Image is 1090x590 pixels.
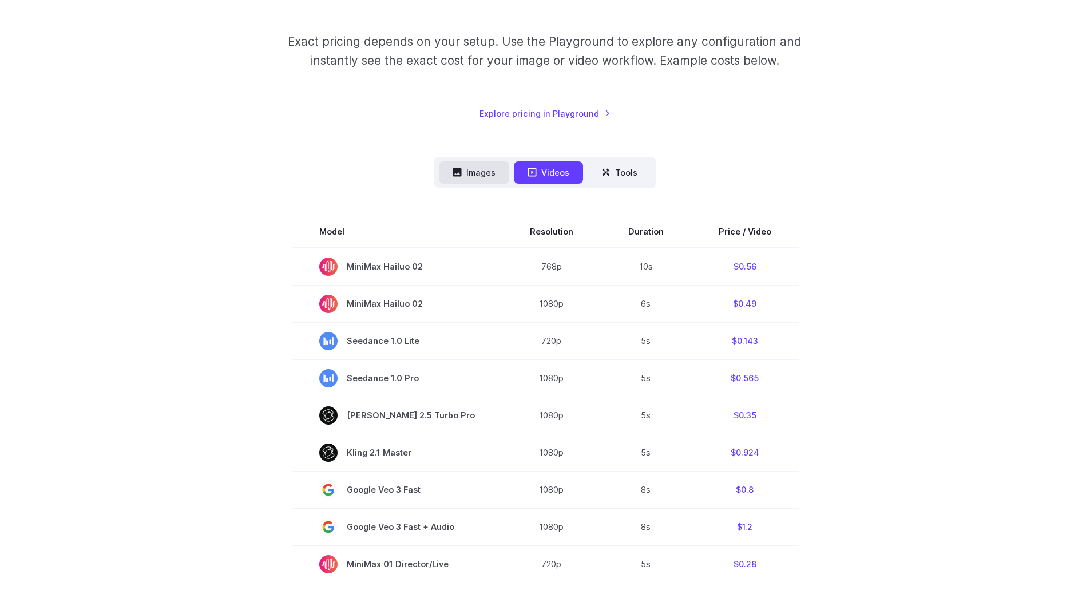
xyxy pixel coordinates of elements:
[319,518,475,536] span: Google Veo 3 Fast + Audio
[601,508,691,545] td: 8s
[502,248,601,286] td: 768p
[691,322,799,359] td: $0.143
[292,216,502,248] th: Model
[502,322,601,359] td: 720p
[319,332,475,350] span: Seedance 1.0 Lite
[691,545,799,583] td: $0.28
[502,216,601,248] th: Resolution
[691,434,799,471] td: $0.924
[601,359,691,397] td: 5s
[601,248,691,286] td: 10s
[319,406,475,425] span: [PERSON_NAME] 2.5 Turbo Pro
[601,397,691,434] td: 5s
[319,258,475,276] span: MiniMax Hailuo 02
[502,471,601,508] td: 1080p
[319,369,475,387] span: Seedance 1.0 Pro
[691,248,799,286] td: $0.56
[601,545,691,583] td: 5s
[319,295,475,313] span: MiniMax Hailuo 02
[601,216,691,248] th: Duration
[691,508,799,545] td: $1.2
[439,161,509,184] button: Images
[502,397,601,434] td: 1080p
[601,434,691,471] td: 5s
[266,32,823,70] p: Exact pricing depends on your setup. Use the Playground to explore any configuration and instantl...
[319,555,475,573] span: MiniMax 01 Director/Live
[502,359,601,397] td: 1080p
[514,161,583,184] button: Videos
[588,161,651,184] button: Tools
[502,508,601,545] td: 1080p
[691,397,799,434] td: $0.35
[691,359,799,397] td: $0.565
[601,322,691,359] td: 5s
[691,216,799,248] th: Price / Video
[502,285,601,322] td: 1080p
[691,471,799,508] td: $0.8
[601,471,691,508] td: 8s
[319,481,475,499] span: Google Veo 3 Fast
[319,444,475,462] span: Kling 2.1 Master
[691,285,799,322] td: $0.49
[479,107,611,120] a: Explore pricing in Playground
[502,434,601,471] td: 1080p
[601,285,691,322] td: 6s
[502,545,601,583] td: 720p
